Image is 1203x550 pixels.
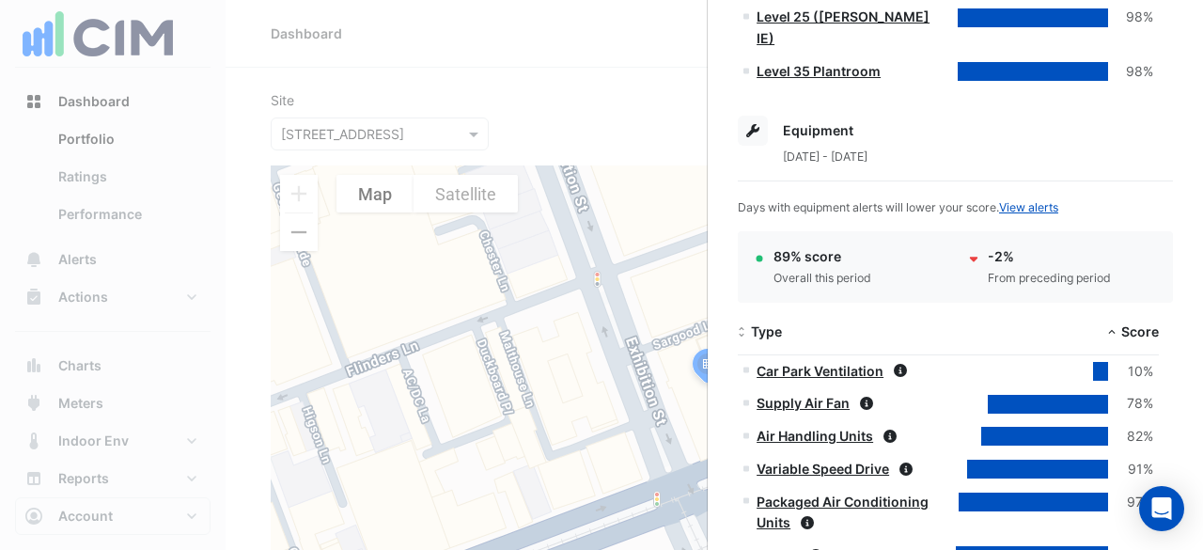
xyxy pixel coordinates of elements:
div: Open Intercom Messenger [1139,486,1184,531]
span: Score [1121,323,1159,339]
a: Car Park Ventilation [757,363,883,379]
a: Air Handling Units [757,428,873,444]
div: 10% [1108,361,1153,383]
div: -2% [988,246,1111,266]
a: Packaged Air Conditioning Units [757,494,929,531]
div: 82% [1108,426,1153,448]
div: 91% [1108,459,1153,480]
a: Variable Speed Drive [757,461,889,477]
span: Equipment [783,122,853,138]
a: Level 25 ([PERSON_NAME] IE) [757,8,930,46]
a: View alerts [999,200,1058,214]
span: Days with equipment alerts will lower your score. [738,200,1058,214]
div: 97% [1108,492,1153,513]
div: 89% score [773,246,871,266]
span: Type [751,323,782,339]
div: From preceding period [988,270,1111,287]
div: 98% [1108,61,1153,83]
a: Supply Air Fan [757,395,850,411]
div: 98% [1108,7,1153,28]
div: Overall this period [773,270,871,287]
a: Level 35 Plantroom [757,63,881,79]
div: 78% [1108,393,1153,415]
span: [DATE] - [DATE] [783,149,867,164]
